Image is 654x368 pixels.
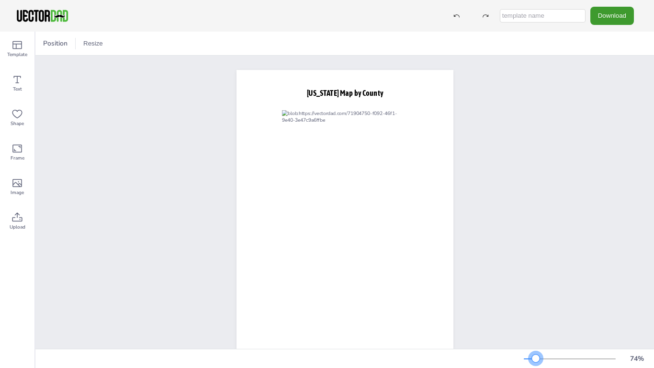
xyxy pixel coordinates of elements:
span: Template [7,51,27,58]
input: template name [500,9,586,23]
span: [US_STATE] Map by County [306,88,383,97]
span: Image [11,189,24,196]
span: Upload [10,223,25,231]
div: 74 % [625,354,648,363]
img: VectorDad-1.png [15,9,69,23]
span: Position [41,39,69,48]
button: Download [590,7,634,24]
span: Frame [11,154,24,162]
span: Shape [11,120,24,127]
button: Resize [79,36,107,51]
span: Text [13,85,22,93]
